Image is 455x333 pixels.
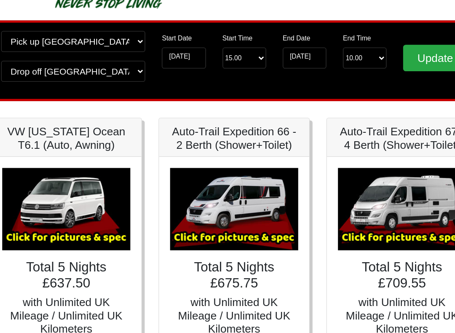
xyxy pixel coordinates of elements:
label: End Date [265,74,286,82]
label: End Time [310,74,332,82]
div: [PHONE_NUMBER] [257,33,413,48]
img: Auto-Trail Expedition 67 - 4 Berth (Shower+Toilet) [307,177,404,240]
h5: with Unlimited UK Mileage / Unlimited UK Kilometers [307,274,404,305]
h4: Total 5 Nights £637.50 [51,247,148,271]
h5: Auto-Trail Expedition 67 - 4 Berth (Shower+Toilet) [307,144,404,164]
div: CENTRAL RESERVATIONS FOR ALL ENQUIRIES [257,23,413,33]
img: Auto-Trail Expedition 66 - 2 Berth (Shower+Toilet) [179,177,276,240]
input: Start Date [172,85,206,101]
input: Update [356,83,405,103]
img: VW California Ocean T6.1 (Auto, Awning) [51,177,148,240]
img: campers-checkout-logo.png [51,12,211,58]
h5: with Unlimited UK Mileage / Unlimited UK Kilometers [51,274,148,305]
button: Book Now! [51,308,148,328]
h4: Total 5 Nights £675.75 [179,247,276,271]
button: Book Now! [179,308,276,328]
h4: Total 5 Nights £709.55 [307,247,404,271]
h5: with Unlimited UK Mileage / Unlimited UK Kilometers [179,274,276,305]
label: Start Time [219,74,242,82]
label: Start Date [172,74,195,82]
h5: Auto-Trail Expedition 66 - 2 Berth (Shower+Toilet) [179,144,276,164]
h5: VW [US_STATE] Ocean T6.1 (Auto, Awning) [51,144,148,164]
button: Book Now! [307,308,404,328]
input: Return Date [265,85,298,101]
